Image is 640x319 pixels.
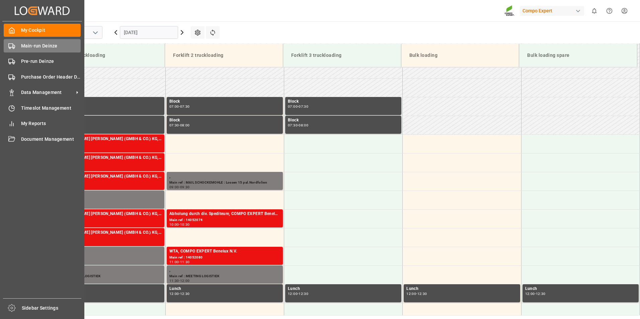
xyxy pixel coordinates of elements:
div: FR. [PERSON_NAME] [PERSON_NAME] (GMBH & CO.) KG, COMPO EXPERT Benelux N.V. [51,173,162,180]
div: , [51,248,162,255]
div: Bulk loading spare [525,49,632,62]
button: open menu [90,27,100,38]
div: Main ref : 14052080 [169,255,280,260]
div: 12:30 [299,292,308,295]
div: , [51,267,162,274]
div: 11:30 [180,260,190,263]
div: - [179,105,180,108]
div: WTA, COMPO EXPERT Benelux N.V. [169,248,280,255]
div: Bulk loading [407,49,514,62]
span: Pre-run Deinze [21,58,81,65]
div: FR. [PERSON_NAME] [PERSON_NAME] (GMBH & CO.) KG, COMPO EXPERT Benelux N.V. [51,211,162,217]
div: 12:00 [525,292,535,295]
div: Main ref : MEETING LOGISTIEK [169,274,280,279]
div: 11:00 [169,260,179,263]
div: - [179,260,180,263]
div: Block [51,117,162,124]
div: Main ref : 14050762 [51,217,162,223]
div: , [169,267,280,274]
div: Main ref : 14050763 [51,180,162,186]
button: Help Center [602,3,617,18]
div: - [298,292,299,295]
div: 07:30 [169,124,179,127]
div: 12:30 [417,292,427,295]
div: Main ref : 14050764 [51,161,162,167]
div: - [416,292,417,295]
div: 12:30 [180,292,190,295]
div: - [535,292,536,295]
div: FR. [PERSON_NAME] [PERSON_NAME] (GMBH & CO.) KG, COMPO EXPERT Benelux N.V. [51,136,162,142]
img: Screenshot%202023-09-29%20at%2010.02.21.png_1712312052.png [504,5,515,17]
div: Main ref : 14050765 [51,142,162,148]
div: - [179,186,180,189]
input: DD.MM.YYYY [120,26,178,39]
div: Forklift 2 truckloading [170,49,277,62]
div: - [298,105,299,108]
div: 12:30 [536,292,546,295]
div: Block [288,98,399,105]
div: Main ref : [51,255,162,260]
div: 12:00 [288,292,298,295]
div: Lunch [288,286,399,292]
div: - [298,124,299,127]
div: Lunch [51,286,162,292]
div: 10:30 [180,223,190,226]
div: 07:00 [288,105,298,108]
button: Compo Expert [520,4,587,17]
div: - [179,279,180,282]
div: , [169,173,280,180]
a: Main-run Deinze [4,39,81,52]
div: 12:00 [180,279,190,282]
div: Block [51,98,162,105]
span: My Cockpit [21,27,81,34]
div: Main ref : MAIL SCHOCKEMOHLE : Lossen 15 pal.Nordfolien [169,180,280,186]
div: Forklift 1 truckloading [52,49,159,62]
div: 07:30 [288,124,298,127]
div: Block [288,117,399,124]
a: My Cockpit [4,24,81,37]
div: 08:00 [299,124,308,127]
div: Block [169,117,280,124]
div: 07:30 [299,105,308,108]
div: Main ref : 14050766 [51,236,162,242]
div: Lunch [169,286,280,292]
div: Lunch [525,286,636,292]
div: 07:00 [169,105,179,108]
div: Abholung durch div. Spediteure, COMPO EXPERT Benelux N.V. [169,211,280,217]
div: 11:30 [169,279,179,282]
span: Data Management [21,89,74,96]
div: Main ref : 14052074 [169,217,280,223]
div: Block [169,98,280,105]
a: Pre-run Deinze [4,55,81,68]
div: FR. [PERSON_NAME] [PERSON_NAME] (GMBH & CO.) KG, COMPO EXPERT Benelux N.V. [51,154,162,161]
span: Sidebar Settings [22,305,82,312]
div: Main ref : . [51,199,162,204]
a: Timeslot Management [4,101,81,114]
div: , [51,192,162,199]
span: Purchase Order Header Deinze [21,74,81,81]
div: 12:00 [406,292,416,295]
div: Forklift 3 truckloading [289,49,396,62]
div: Lunch [406,286,517,292]
div: 09:30 [180,186,190,189]
div: 09:00 [169,186,179,189]
span: Document Management [21,136,81,143]
div: 10:00 [169,223,179,226]
div: - [179,292,180,295]
div: Main ref : MEETING LOGISTIEK [51,274,162,279]
a: Purchase Order Header Deinze [4,70,81,83]
button: show 0 new notifications [587,3,602,18]
div: FR. [PERSON_NAME] [PERSON_NAME] (GMBH & CO.) KG, COMPO EXPERT Benelux N.V. [51,229,162,236]
div: 12:00 [169,292,179,295]
div: 08:00 [180,124,190,127]
span: Main-run Deinze [21,42,81,49]
div: 07:30 [180,105,190,108]
div: - [179,223,180,226]
div: - [179,124,180,127]
div: Compo Expert [520,6,584,16]
span: My Reports [21,120,81,127]
span: Timeslot Management [21,105,81,112]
